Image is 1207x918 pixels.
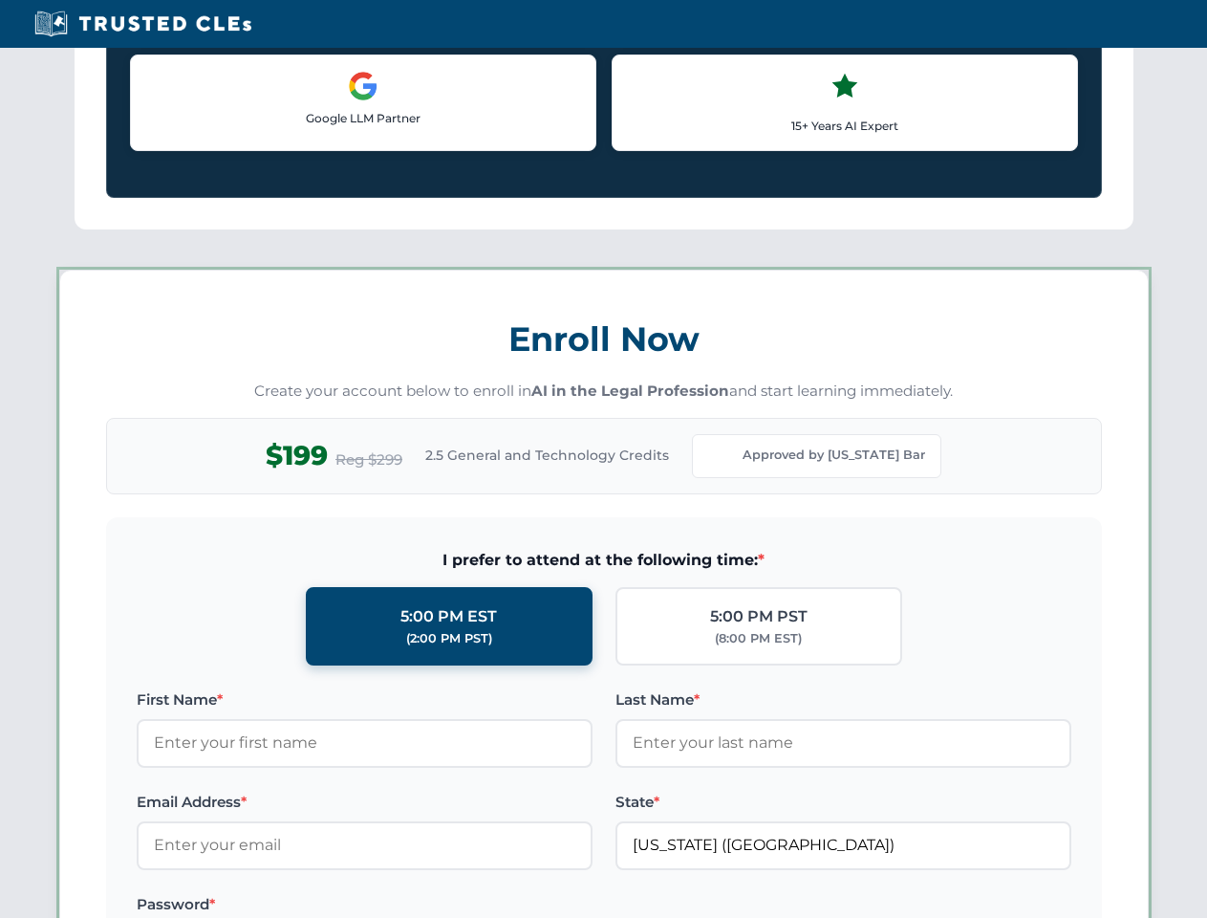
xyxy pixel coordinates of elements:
[531,382,729,400] strong: AI in the Legal Profession
[137,548,1071,573] span: I prefer to attend at the following time:
[106,381,1102,403] p: Create your account below to enroll in and start learning immediately.
[715,629,802,648] div: (8:00 PM EST)
[425,445,669,466] span: 2.5 General and Technology Credits
[146,109,580,127] p: Google LLM Partner
[266,434,328,477] span: $199
[615,821,1071,869] input: Florida (FL)
[137,719,593,767] input: Enter your first name
[400,604,497,629] div: 5:00 PM EST
[137,791,593,814] label: Email Address
[615,791,1071,814] label: State
[335,448,402,471] span: Reg $299
[708,443,735,470] img: Florida Bar
[710,604,808,629] div: 5:00 PM PST
[137,893,593,916] label: Password
[348,71,378,101] img: Google
[106,309,1102,369] h3: Enroll Now
[137,821,593,869] input: Enter your email
[628,117,1062,135] p: 15+ Years AI Expert
[743,446,925,465] span: Approved by [US_STATE] Bar
[406,629,492,648] div: (2:00 PM PST)
[137,688,593,711] label: First Name
[615,719,1071,767] input: Enter your last name
[615,688,1071,711] label: Last Name
[29,10,257,38] img: Trusted CLEs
